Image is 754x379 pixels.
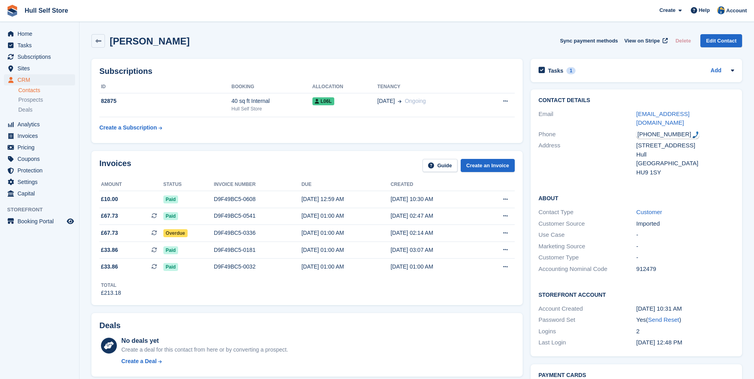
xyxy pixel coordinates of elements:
a: menu [4,165,75,176]
span: Tasks [17,40,65,51]
div: Accounting Nominal Code [539,265,636,274]
span: Coupons [17,153,65,164]
a: menu [4,153,75,164]
span: Overdue [163,229,188,237]
span: Settings [17,176,65,188]
a: menu [4,188,75,199]
div: [DATE] 02:47 AM [391,212,480,220]
div: Address [539,141,636,177]
div: Use Case [539,230,636,240]
h2: About [539,194,734,202]
a: Customer [636,209,662,215]
a: Create a Deal [121,357,288,365]
h2: Contact Details [539,97,734,104]
span: Paid [163,212,178,220]
span: Analytics [17,119,65,130]
div: D9F49BC5-0336 [214,229,302,237]
div: D9F49BC5-0181 [214,246,302,254]
span: £67.73 [101,229,118,237]
span: £10.00 [101,195,118,203]
div: - [636,253,734,262]
span: L06L [312,97,334,105]
span: Protection [17,165,65,176]
div: Create a Subscription [99,124,157,132]
div: Phone [539,130,636,139]
div: 912479 [636,265,734,274]
div: [DATE] 01:00 AM [301,229,390,237]
div: D9F49BC5-0608 [214,195,302,203]
a: Send Reset [648,316,679,323]
div: Password Set [539,315,636,325]
div: [STREET_ADDRESS] [636,141,734,150]
span: Paid [163,263,178,271]
time: 2025-08-01 11:48:25 UTC [636,339,682,346]
a: Deals [18,106,75,114]
th: Created [391,178,480,191]
div: [DATE] 02:14 AM [391,229,480,237]
span: Create [659,6,675,14]
span: Invoices [17,130,65,141]
div: 2 [636,327,734,336]
div: [DATE] 10:30 AM [391,195,480,203]
th: Allocation [312,81,378,93]
div: - [636,230,734,240]
div: [DATE] 12:59 AM [301,195,390,203]
a: Contacts [18,87,75,94]
div: [GEOGRAPHIC_DATA] [636,159,734,168]
button: Sync payment methods [560,34,618,47]
a: Hull Self Store [21,4,71,17]
a: View on Stripe [621,34,669,47]
span: Account [726,7,747,15]
span: £33.86 [101,246,118,254]
span: Pricing [17,142,65,153]
a: menu [4,119,75,130]
img: stora-icon-8386f47178a22dfd0bd8f6a31ec36ba5ce8667c1dd55bd0f319d3a0aa187defe.svg [6,5,18,17]
div: Imported [636,219,734,228]
a: Guide [423,159,457,172]
th: Invoice number [214,178,302,191]
a: Edit Contact [700,34,742,47]
a: Create a Subscription [99,120,162,135]
div: [DATE] 01:00 AM [391,263,480,271]
span: Paid [163,246,178,254]
span: Subscriptions [17,51,65,62]
span: View on Stripe [624,37,660,45]
a: menu [4,28,75,39]
a: menu [4,63,75,74]
span: Storefront [7,206,79,214]
a: menu [4,40,75,51]
a: menu [4,176,75,188]
div: D9F49BC5-0032 [214,263,302,271]
span: Ongoing [405,98,426,104]
div: Account Created [539,304,636,313]
a: menu [4,130,75,141]
span: Paid [163,195,178,203]
span: Home [17,28,65,39]
span: Capital [17,188,65,199]
span: Booking Portal [17,216,65,227]
div: [DATE] 03:07 AM [391,246,480,254]
div: No deals yet [121,336,288,346]
th: Status [163,178,214,191]
a: Create an Invoice [461,159,515,172]
a: menu [4,51,75,62]
div: Marketing Source [539,242,636,251]
img: Hull Self Store [717,6,725,14]
a: [EMAIL_ADDRESS][DOMAIN_NAME] [636,110,690,126]
div: Email [539,110,636,128]
th: Tenancy [377,81,479,93]
div: Call: +447743977593 [636,130,699,139]
a: menu [4,142,75,153]
div: HU9 1SY [636,168,734,177]
div: D9F49BC5-0541 [214,212,302,220]
div: Last Login [539,338,636,347]
div: Hull [636,150,734,159]
img: hfpfyWBK5wQHBAGPgDf9c6qAYOxxMAAAAASUVORK5CYII= [692,131,699,138]
div: Create a deal for this contact from here or by converting a prospect. [121,346,288,354]
span: ( ) [646,316,681,323]
div: - [636,242,734,251]
a: Prospects [18,96,75,104]
button: Delete [672,34,694,47]
div: Logins [539,327,636,336]
span: CRM [17,74,65,85]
